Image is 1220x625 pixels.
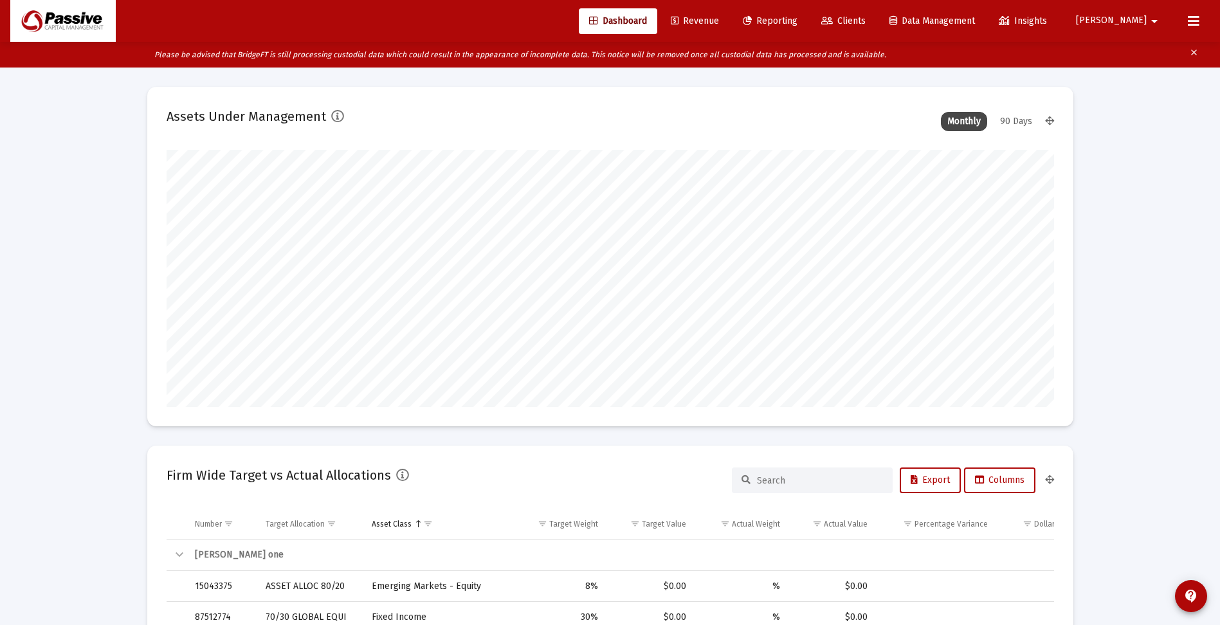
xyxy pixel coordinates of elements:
[671,15,719,26] span: Revenue
[877,509,996,539] td: Column Percentage Variance
[1023,519,1032,529] span: Show filter options for column 'Dollar Variance'
[154,50,886,59] i: Please be advised that BridgeFT is still processing custodial data which could result in the appe...
[616,611,686,624] div: $0.00
[1061,8,1178,33] button: [PERSON_NAME]
[733,8,808,34] a: Reporting
[997,509,1099,539] td: Column Dollar Variance
[812,519,822,529] span: Show filter options for column 'Actual Value'
[514,509,607,539] td: Column Target Weight
[1147,8,1162,34] mat-icon: arrow_drop_down
[616,580,686,593] div: $0.00
[660,8,729,34] a: Revenue
[630,519,640,529] span: Show filter options for column 'Target Value'
[579,8,657,34] a: Dashboard
[911,475,950,485] span: Export
[720,519,730,529] span: Show filter options for column 'Actual Weight'
[257,571,363,602] td: ASSET ALLOC 80/20
[1183,588,1199,604] mat-icon: contact_support
[757,475,883,486] input: Search
[824,519,868,529] div: Actual Value
[186,571,257,602] td: 15043375
[167,465,391,485] h2: Firm Wide Target vs Actual Allocations
[186,509,257,539] td: Column Number
[915,519,988,529] div: Percentage Variance
[732,519,780,529] div: Actual Weight
[988,8,1057,34] a: Insights
[523,611,598,624] div: 30%
[903,519,913,529] span: Show filter options for column 'Percentage Variance'
[642,519,686,529] div: Target Value
[798,611,868,624] div: $0.00
[695,509,789,539] td: Column Actual Weight
[167,540,186,571] td: Collapse
[257,509,363,539] td: Column Target Allocation
[327,519,336,529] span: Show filter options for column 'Target Allocation'
[975,475,1024,485] span: Columns
[1189,45,1199,64] mat-icon: clear
[811,8,876,34] a: Clients
[372,519,412,529] div: Asset Class
[1006,580,1088,593] div: $0.00
[798,580,868,593] div: $0.00
[266,519,325,529] div: Target Allocation
[879,8,985,34] a: Data Management
[1006,611,1088,624] div: $0.00
[538,519,547,529] span: Show filter options for column 'Target Weight'
[363,509,514,539] td: Column Asset Class
[789,509,877,539] td: Column Actual Value
[607,509,695,539] td: Column Target Value
[743,15,797,26] span: Reporting
[889,15,975,26] span: Data Management
[900,467,961,493] button: Export
[523,580,598,593] div: 8%
[20,8,106,34] img: Dashboard
[167,106,326,127] h2: Assets Under Management
[704,611,780,624] div: %
[704,580,780,593] div: %
[941,112,987,131] div: Monthly
[964,467,1035,493] button: Columns
[224,519,233,529] span: Show filter options for column 'Number'
[195,548,1088,561] div: [PERSON_NAME] one
[423,519,433,529] span: Show filter options for column 'Asset Class'
[994,112,1039,131] div: 90 Days
[363,571,514,602] td: Emerging Markets - Equity
[999,15,1047,26] span: Insights
[821,15,866,26] span: Clients
[549,519,598,529] div: Target Weight
[589,15,647,26] span: Dashboard
[1076,15,1147,26] span: [PERSON_NAME]
[195,519,222,529] div: Number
